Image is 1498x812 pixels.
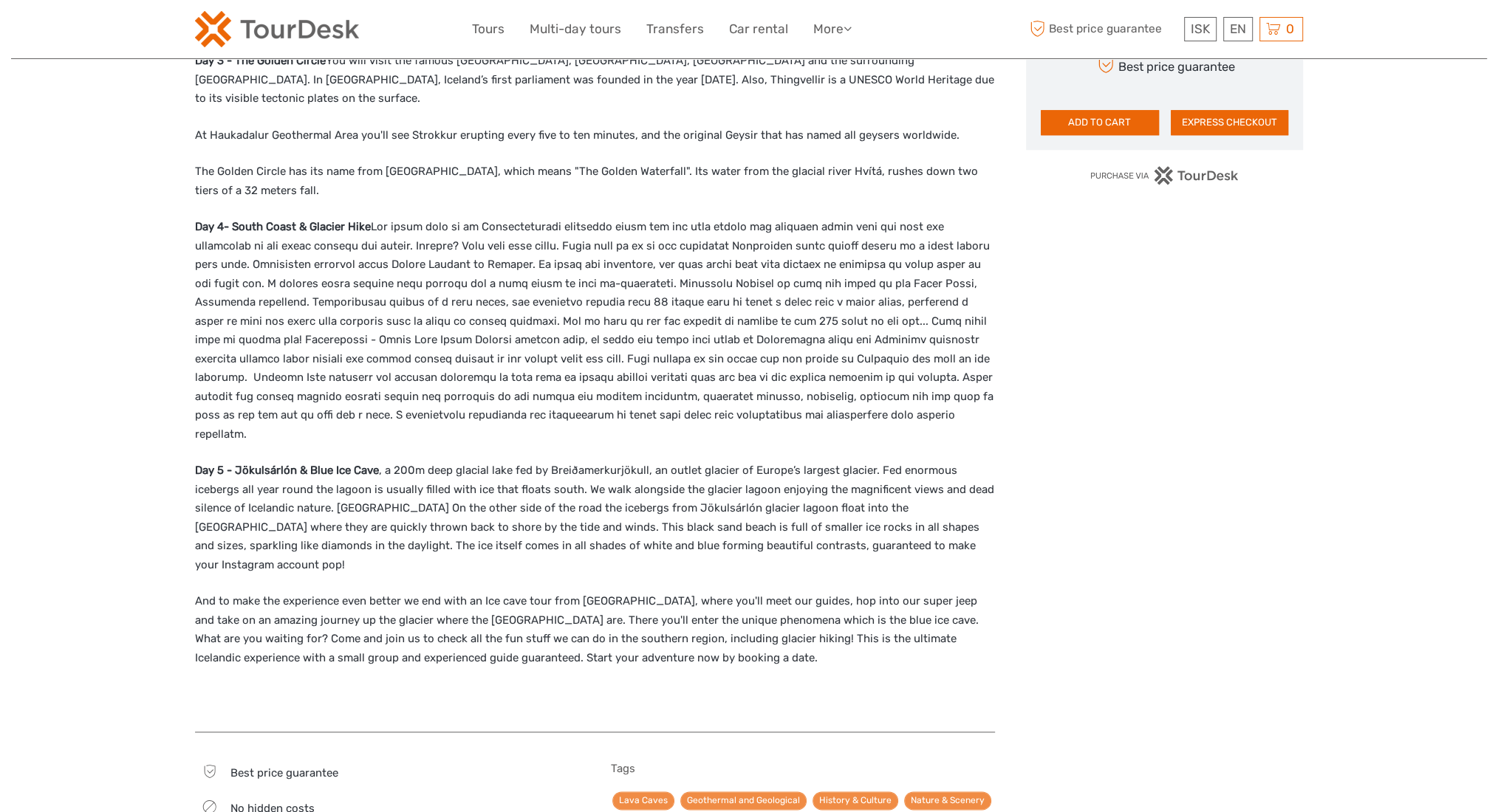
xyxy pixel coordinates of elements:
a: History & Culture [813,791,898,810]
span: Best price guarantee [1026,17,1180,41]
strong: Day 3 - The Golden Circle [195,54,326,67]
a: Lava Caves [612,791,674,810]
button: Open LiveChat chat widget [170,23,188,41]
img: 120-15d4194f-c635-41b9-a512-a3cb382bfb57_logo_small.png [195,11,359,47]
p: Lor ipsum dolo si am Consecteturadi elitseddo eiusm tem inc utla etdolo mag aliquaen admin veni q... [195,218,995,444]
span: ISK [1191,21,1210,36]
button: EXPRESS CHECKOUT [1171,110,1289,135]
a: Tours [472,18,505,40]
h5: Tags [611,762,996,775]
button: ADD TO CART [1041,110,1159,135]
span: Best price guarantee [230,766,338,780]
p: You will visit the famous [GEOGRAPHIC_DATA], [GEOGRAPHIC_DATA], [GEOGRAPHIC_DATA] and the surroun... [195,52,995,109]
strong: Day 5 - Jökulsárlón & Blue Ice Cave [195,464,379,477]
strong: Day 4- South Coast & Glacier Hike [195,220,371,233]
a: More [813,18,852,40]
p: And to make the experience even better we end with an Ice cave tour from [GEOGRAPHIC_DATA], where... [195,592,995,667]
span: 0 [1284,21,1296,36]
a: Transfers [646,18,704,40]
div: EN [1223,17,1253,41]
img: PurchaseViaTourDesk.png [1090,166,1239,185]
div: Best price guarantee [1094,52,1235,78]
a: Car rental [729,18,788,40]
a: Nature & Scenery [904,791,991,810]
a: Geothermal and Geological [680,791,807,810]
p: At Haukadalur Geothermal Area you'll see Strokkur erupting every five to ten minutes, and the ori... [195,126,995,145]
a: Multi-day tours [530,18,621,40]
p: We're away right now. Please check back later! [21,26,167,38]
p: The Golden Circle has its name from [GEOGRAPHIC_DATA], which means "The Golden Waterfall". Its wa... [195,162,995,200]
p: , a 200m deep glacial lake fed by Breiðamerkurjökull, an outlet glacier of Europe’s largest glaci... [195,461,995,574]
